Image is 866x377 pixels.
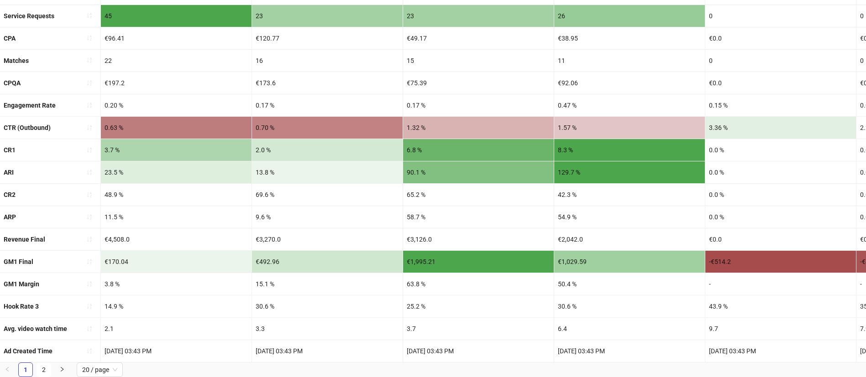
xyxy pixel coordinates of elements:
b: GM1 Final [4,258,33,265]
div: 23.5 % [101,161,252,183]
div: -€514.2 [705,251,856,273]
div: 23 [252,5,403,27]
div: €173.6 [252,72,403,94]
div: 65.2 % [403,184,554,206]
span: sort-ascending [86,214,93,220]
b: Matches [4,57,29,64]
div: 42.3 % [554,184,705,206]
div: 30.6 % [554,295,705,317]
span: sort-ascending [86,124,93,131]
div: 8.3 % [554,139,705,161]
li: 2 [37,362,51,377]
span: sort-ascending [86,236,93,243]
div: €4,508.0 [101,228,252,250]
div: 0.17 % [403,94,554,116]
div: 48.9 % [101,184,252,206]
div: - [705,273,856,295]
div: €92.06 [554,72,705,94]
span: 20 / page [82,363,117,377]
b: Ad Created Time [4,347,52,355]
div: 15.1 % [252,273,403,295]
span: sort-ascending [86,348,93,354]
span: sort-ascending [86,57,93,63]
div: 1.32 % [403,117,554,139]
span: sort-ascending [86,191,93,198]
div: 0.17 % [252,94,403,116]
div: 3.7 [403,318,554,340]
div: 16 [252,50,403,72]
b: CPA [4,35,16,42]
div: €0.0 [705,27,856,49]
div: [DATE] 03:43 PM [554,340,705,362]
span: sort-ascending [86,80,93,86]
span: sort-ascending [86,12,93,19]
button: right [55,362,69,377]
div: €75.39 [403,72,554,94]
span: sort-ascending [86,169,93,176]
div: 22 [101,50,252,72]
span: sort-ascending [86,303,93,310]
div: 0.0 % [705,206,856,228]
div: 11.5 % [101,206,252,228]
b: Hook Rate 3 [4,303,39,310]
b: GM1 Margin [4,280,39,288]
div: 0.15 % [705,94,856,116]
div: [DATE] 03:43 PM [403,340,554,362]
div: 0.0 % [705,161,856,183]
a: 1 [19,363,32,377]
li: 1 [18,362,33,377]
div: 3.36 % [705,117,856,139]
b: Service Requests [4,12,54,20]
div: 43.9 % [705,295,856,317]
span: sort-ascending [86,258,93,265]
b: CPQA [4,79,21,87]
div: 6.4 [554,318,705,340]
b: CR1 [4,146,16,154]
div: 13.8 % [252,161,403,183]
div: €96.41 [101,27,252,49]
div: [DATE] 03:43 PM [252,340,403,362]
div: 23 [403,5,554,27]
div: €120.77 [252,27,403,49]
div: 0.63 % [101,117,252,139]
div: €197.2 [101,72,252,94]
div: €0.0 [705,72,856,94]
span: left [5,367,10,372]
div: 9.7 [705,318,856,340]
div: 45 [101,5,252,27]
div: €2,042.0 [554,228,705,250]
div: €38.95 [554,27,705,49]
div: 11 [554,50,705,72]
b: CR2 [4,191,16,198]
div: 50.4 % [554,273,705,295]
div: 0 [705,5,856,27]
div: €170.04 [101,251,252,273]
div: 63.8 % [403,273,554,295]
div: Page Size [77,362,123,377]
div: 15 [403,50,554,72]
div: €3,270.0 [252,228,403,250]
div: 30.6 % [252,295,403,317]
b: CTR (Outbound) [4,124,51,131]
div: 25.2 % [403,295,554,317]
b: Avg. video watch time [4,325,67,332]
div: 54.9 % [554,206,705,228]
div: €492.96 [252,251,403,273]
b: Engagement Rate [4,102,56,109]
b: ARI [4,169,14,176]
div: 14.9 % [101,295,252,317]
div: 0.20 % [101,94,252,116]
div: [DATE] 03:43 PM [705,340,856,362]
span: sort-ascending [86,35,93,41]
div: 0.47 % [554,94,705,116]
div: 69.6 % [252,184,403,206]
div: €0.0 [705,228,856,250]
b: Revenue Final [4,236,45,243]
div: €1,995.21 [403,251,554,273]
div: 26 [554,5,705,27]
div: €1,029.59 [554,251,705,273]
div: 3.8 % [101,273,252,295]
div: 58.7 % [403,206,554,228]
div: [DATE] 03:43 PM [101,340,252,362]
div: 6.8 % [403,139,554,161]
